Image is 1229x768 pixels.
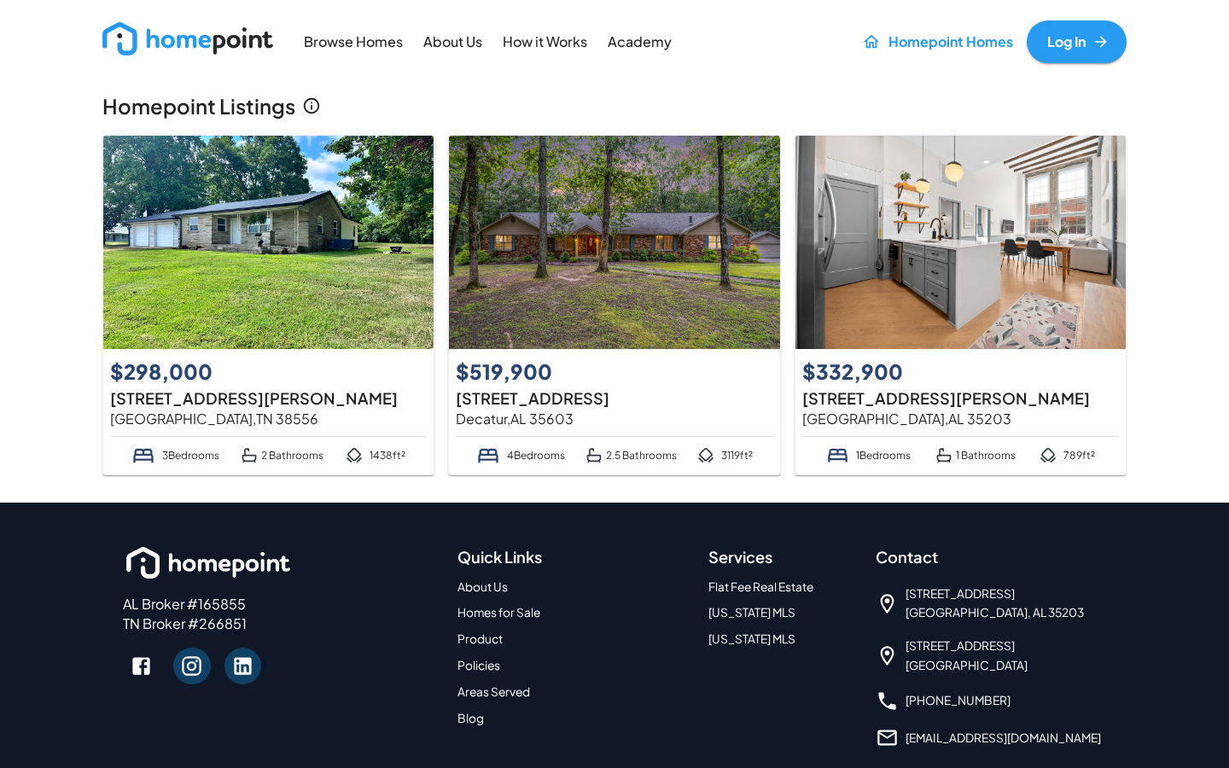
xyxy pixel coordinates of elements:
[102,22,273,55] img: new_logo_light.png
[457,658,500,672] a: Policies
[496,22,594,61] a: How it Works
[448,135,780,475] a: 4411 Autumn Leaves Trl Se$519,900[STREET_ADDRESS]Decatur,AL 356034Bedrooms2.5 Bathrooms3119ft²
[708,631,795,646] a: [US_STATE] MLS
[346,444,405,467] p: 1438 ft²
[457,631,503,646] a: Product
[456,387,772,410] p: [STREET_ADDRESS]
[103,136,434,349] img: 1210 Frank Campbell Rd
[503,32,587,52] p: How it Works
[457,684,530,699] a: Areas Served
[802,410,1119,429] p: [GEOGRAPHIC_DATA] , AL 35203
[457,605,540,620] a: Homes for Sale
[110,387,427,410] p: [STREET_ADDRESS][PERSON_NAME]
[802,356,961,387] p: $332,900
[608,32,672,52] p: Academy
[110,410,427,429] p: [GEOGRAPHIC_DATA] , TN 38556
[906,637,1028,676] span: [STREET_ADDRESS] [GEOGRAPHIC_DATA]
[304,32,403,52] p: Browse Homes
[1040,444,1095,467] p: 789 ft²
[795,135,1127,475] a: 2212 Morris Ave Apt 206$332,900[STREET_ADDRESS][PERSON_NAME][GEOGRAPHIC_DATA],AL 352031Bedrooms1 ...
[876,544,1106,571] h6: Contact
[697,444,753,467] p: 3119 ft²
[457,579,508,594] a: About Us
[241,444,323,467] p: 2 Bathrooms
[601,22,679,61] a: Academy
[297,22,410,61] a: Browse Homes
[708,579,813,594] a: Flat Fee Real Estate
[826,444,911,467] p: 1 Bedrooms
[906,693,1011,707] a: [PHONE_NUMBER]
[449,136,779,349] img: 4411 Autumn Leaves Trl Se
[456,356,614,387] p: $519,900
[131,444,218,467] p: 3 Bedrooms
[457,544,688,571] h6: Quick Links
[102,90,295,121] p: Homepoint Listings
[123,595,437,634] p: AL Broker #165855 TN Broker #266851
[123,544,294,583] img: homepoint_logo_white_horz.png
[585,444,677,467] p: 2.5 Bathrooms
[110,356,269,387] p: $298,000
[457,711,484,725] a: Blog
[888,32,1013,52] p: Homepoint Homes
[906,585,1084,624] span: [STREET_ADDRESS] [GEOGRAPHIC_DATA], AL 35203
[456,410,772,429] p: Decatur , AL 35603
[102,135,434,475] a: 1210 Frank Campbell Rd$298,000[STREET_ADDRESS][PERSON_NAME][GEOGRAPHIC_DATA],TN 385563Bedrooms2 B...
[802,387,1119,410] p: [STREET_ADDRESS][PERSON_NAME]
[416,22,489,61] a: About Us
[935,444,1016,467] p: 1 Bathrooms
[708,605,795,620] a: [US_STATE] MLS
[1027,20,1127,63] a: Log In
[423,32,482,52] p: About Us
[855,20,1020,63] a: Homepoint Homes
[476,444,564,467] p: 4 Bedrooms
[795,136,1126,349] img: 2212 Morris Ave Apt 206
[906,730,1101,745] a: [EMAIL_ADDRESS][DOMAIN_NAME]
[708,544,855,571] h6: Services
